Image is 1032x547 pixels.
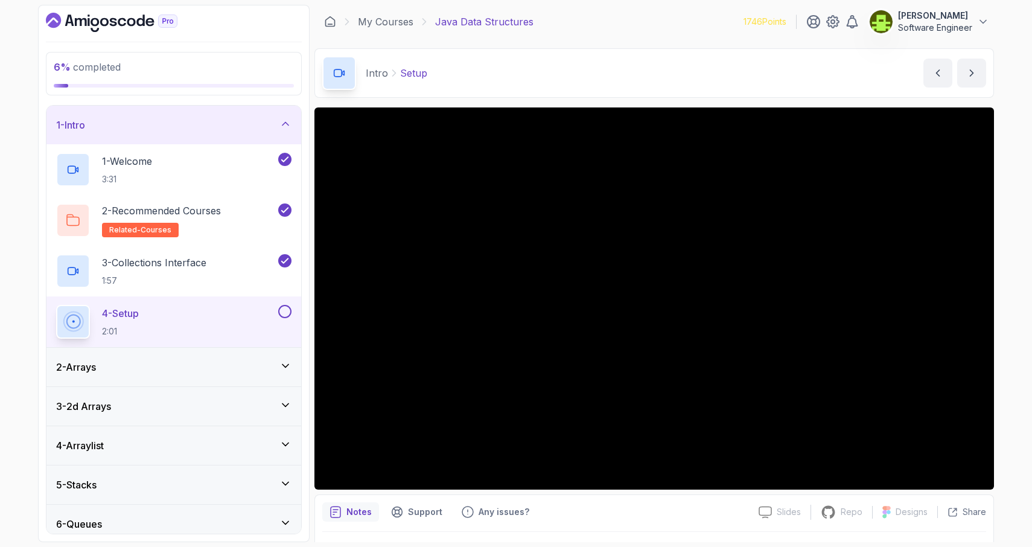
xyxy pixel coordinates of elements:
[963,506,986,518] p: Share
[56,254,291,288] button: 3-Collections Interface1:57
[937,506,986,518] button: Share
[841,506,862,518] p: Repo
[46,106,301,144] button: 1-Intro
[56,118,85,132] h3: 1 - Intro
[346,506,372,518] p: Notes
[46,387,301,426] button: 3-2d Arrays
[400,66,427,80] p: Setup
[56,305,291,339] button: 4-Setup2:01
[957,59,986,88] button: next content
[56,360,96,374] h3: 2 - Arrays
[384,502,450,522] button: Support button
[923,59,952,88] button: previous content
[896,506,928,518] p: Designs
[56,478,97,492] h3: 5 - Stacks
[435,14,534,29] p: Java Data Structures
[102,306,139,321] p: 4 - Setup
[322,502,379,522] button: notes button
[56,153,291,187] button: 1-Welcome3:31
[898,22,972,34] p: Software Engineer
[56,399,111,414] h3: 3 - 2d Arrays
[46,505,301,543] button: 6-Queues
[46,465,301,504] button: 5-Stacks
[46,426,301,465] button: 4-Arraylist
[314,107,994,490] iframe: 4 - Setup
[358,14,413,29] a: My Courses
[102,203,221,218] p: 2 - Recommended Courses
[102,325,139,337] p: 2:01
[777,506,801,518] p: Slides
[102,154,152,168] p: 1 - Welcome
[109,225,171,235] span: related-courses
[54,61,121,73] span: completed
[102,275,206,287] p: 1:57
[56,517,102,531] h3: 6 - Queues
[102,255,206,270] p: 3 - Collections Interface
[56,203,291,237] button: 2-Recommended Coursesrelated-courses
[324,16,336,28] a: Dashboard
[898,10,972,22] p: [PERSON_NAME]
[46,348,301,386] button: 2-Arrays
[56,438,104,453] h3: 4 - Arraylist
[454,502,537,522] button: Feedback button
[408,506,442,518] p: Support
[479,506,529,518] p: Any issues?
[366,66,388,80] p: Intro
[869,10,989,34] button: user profile image[PERSON_NAME]Software Engineer
[744,16,786,28] p: 1746 Points
[102,173,152,185] p: 3:31
[54,61,71,73] span: 6 %
[870,10,893,33] img: user profile image
[46,13,205,32] a: Dashboard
